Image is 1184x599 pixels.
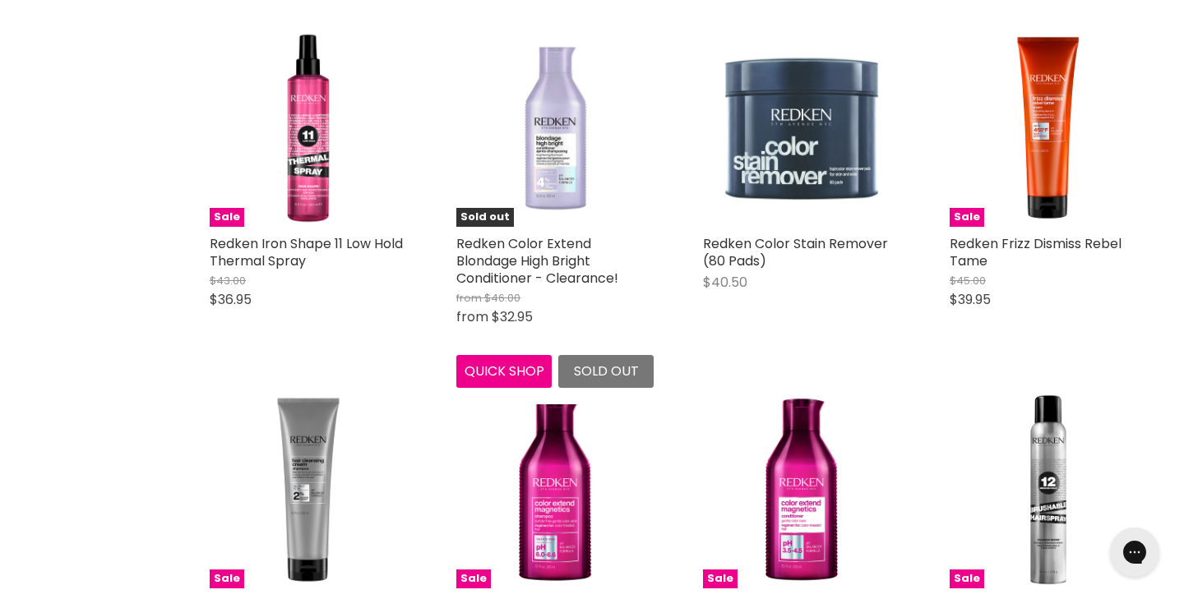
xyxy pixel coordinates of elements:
img: Redken Frizz Dismiss Rebel Tame [950,30,1147,227]
button: Quick shop [456,355,552,388]
span: Sale [950,569,984,588]
a: Redken Frizz Dismiss Rebel TameSale [950,30,1147,227]
button: Sold out [558,355,654,388]
span: from [456,290,482,306]
span: Sale [210,208,244,227]
span: from [456,307,488,326]
span: Sale [703,569,738,588]
a: Redken Color Extend Blondage High Bright Conditioner - Clearance!Sold out [456,30,654,227]
iframe: Gorgias live chat messenger [1102,522,1168,583]
span: $43.00 [210,273,246,288]
a: Redken Iron Shape 11 Low Hold Thermal Spray [210,234,403,270]
span: Sale [210,569,244,588]
span: Sale [950,208,984,227]
a: Redken Color Stain Remover (80 Pads) [703,234,888,270]
img: Redken Fashion Work 12 Brushable Hairspray [950,391,1147,588]
a: Redken Color Extend Magnetics ConditionerSale [703,391,900,588]
img: Redken Iron Shape 11 Low Hold Thermal Spray [210,30,407,227]
span: $45.00 [950,273,986,288]
a: Redken Hair Cleansing CreamSale [210,391,407,588]
span: $36.95 [210,290,252,309]
span: $39.95 [950,290,991,309]
a: Redken Frizz Dismiss Rebel Tame [950,234,1122,270]
span: $32.95 [492,307,533,326]
a: Redken Color Extend Blondage High Bright Conditioner - Clearance! [456,234,618,288]
a: Redken Fashion Work 12 Brushable HairspraySale [950,391,1147,588]
span: Sold out [574,362,639,380]
span: $46.00 [484,290,520,306]
a: Redken Iron Shape 11 Low Hold Thermal SpraySale [210,30,407,227]
span: Sold out [456,208,514,227]
img: Redken Color Stain Remover (80 Pads) [703,30,900,227]
span: $40.50 [703,273,747,292]
img: Redken Color Extend Blondage High Bright Conditioner - Clearance! [456,30,654,227]
a: Redken Color Extend Magnetics Sulfate-Free ShampooSale [456,391,654,588]
span: Sale [456,569,491,588]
